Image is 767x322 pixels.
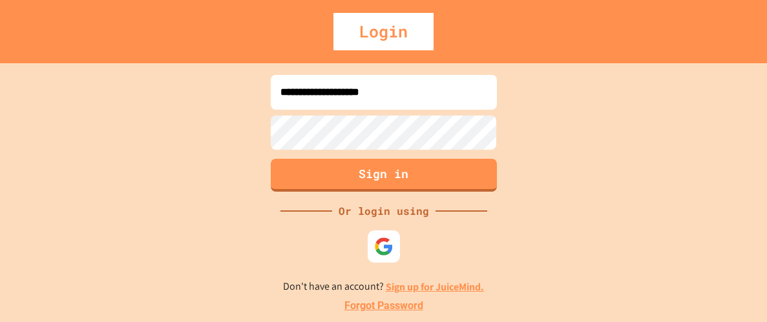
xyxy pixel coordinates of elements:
p: Don't have an account? [283,279,484,295]
div: Login [333,13,434,50]
img: google-icon.svg [374,237,394,256]
a: Sign up for JuiceMind. [386,280,484,294]
div: Or login using [332,203,436,219]
a: Forgot Password [344,298,423,314]
button: Sign in [271,159,497,192]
